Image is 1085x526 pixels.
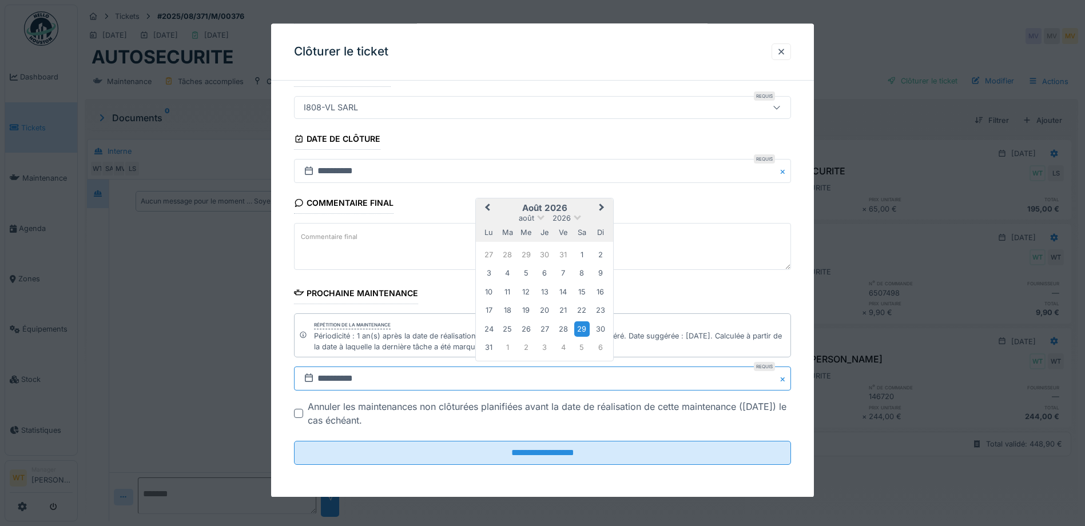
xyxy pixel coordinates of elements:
[574,284,590,300] div: Choose samedi 15 août 2026
[481,340,496,356] div: Choose lundi 31 août 2026
[477,200,495,218] button: Previous Month
[574,225,590,240] div: samedi
[537,284,553,300] div: Choose jeudi 13 août 2026
[574,303,590,318] div: Choose samedi 22 août 2026
[481,321,496,337] div: Choose lundi 24 août 2026
[518,247,534,262] div: Choose mercredi 29 juillet 2026
[481,247,496,262] div: Choose lundi 27 juillet 2026
[299,102,363,114] div: I808-VL SARL
[294,68,391,87] div: Code d'imputation
[553,214,571,223] span: 2026
[778,160,791,184] button: Close
[574,247,590,262] div: Choose samedi 1 août 2026
[481,225,496,240] div: lundi
[594,200,612,218] button: Next Month
[555,321,571,337] div: Choose vendredi 28 août 2026
[537,247,553,262] div: Choose jeudi 30 juillet 2026
[537,321,553,337] div: Choose jeudi 27 août 2026
[537,340,553,356] div: Choose jeudi 3 septembre 2026
[299,230,360,244] label: Commentaire final
[754,92,775,101] div: Requis
[294,45,388,59] h3: Clôturer le ticket
[500,321,515,337] div: Choose mardi 25 août 2026
[754,362,775,372] div: Requis
[518,266,534,281] div: Choose mercredi 5 août 2026
[574,321,590,337] div: Choose samedi 29 août 2026
[593,284,608,300] div: Choose dimanche 16 août 2026
[500,225,515,240] div: mardi
[294,195,394,214] div: Commentaire final
[500,247,515,262] div: Choose mardi 28 juillet 2026
[593,303,608,318] div: Choose dimanche 23 août 2026
[308,400,791,428] div: Annuler les maintenances non clôturées planifiées avant la date de réalisation de cette maintenan...
[481,284,496,300] div: Choose lundi 10 août 2026
[294,131,380,150] div: Date de clôture
[593,247,608,262] div: Choose dimanche 2 août 2026
[500,303,515,318] div: Choose mardi 18 août 2026
[481,266,496,281] div: Choose lundi 3 août 2026
[519,214,534,223] span: août
[481,303,496,318] div: Choose lundi 17 août 2026
[518,284,534,300] div: Choose mercredi 12 août 2026
[476,204,613,214] h2: août 2026
[555,340,571,356] div: Choose vendredi 4 septembre 2026
[314,321,391,329] div: Répétition de la maintenance
[500,266,515,281] div: Choose mardi 4 août 2026
[518,340,534,356] div: Choose mercredi 2 septembre 2026
[500,340,515,356] div: Choose mardi 1 septembre 2026
[593,266,608,281] div: Choose dimanche 9 août 2026
[537,266,553,281] div: Choose jeudi 6 août 2026
[314,330,786,352] div: Périodicité : 1 an(s) après la date de réalisation de la dernière tâche du ticket. Autogénéré. Da...
[555,284,571,300] div: Choose vendredi 14 août 2026
[555,303,571,318] div: Choose vendredi 21 août 2026
[555,247,571,262] div: Choose vendredi 31 juillet 2026
[518,321,534,337] div: Choose mercredi 26 août 2026
[593,340,608,356] div: Choose dimanche 6 septembre 2026
[480,246,610,357] div: Month août, 2026
[593,225,608,240] div: dimanche
[518,225,534,240] div: mercredi
[574,266,590,281] div: Choose samedi 8 août 2026
[537,303,553,318] div: Choose jeudi 20 août 2026
[555,225,571,240] div: vendredi
[518,303,534,318] div: Choose mercredi 19 août 2026
[778,367,791,391] button: Close
[500,284,515,300] div: Choose mardi 11 août 2026
[574,340,590,356] div: Choose samedi 5 septembre 2026
[754,155,775,164] div: Requis
[537,225,553,240] div: jeudi
[294,285,418,304] div: Prochaine maintenance
[555,266,571,281] div: Choose vendredi 7 août 2026
[593,321,608,337] div: Choose dimanche 30 août 2026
